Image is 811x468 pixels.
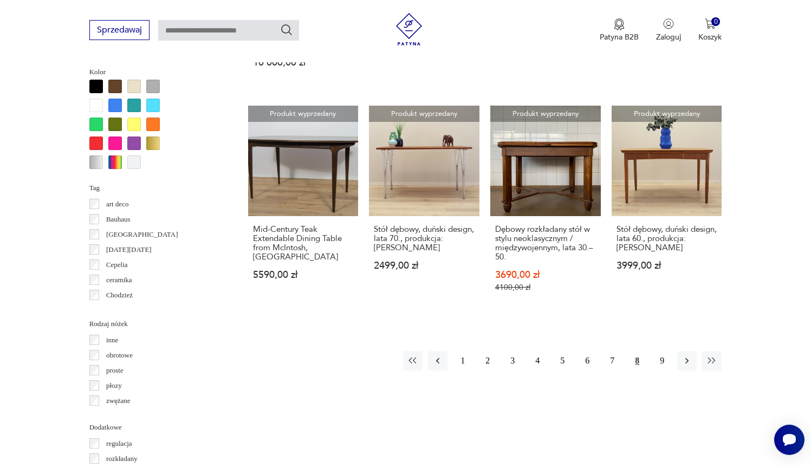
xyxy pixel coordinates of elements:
button: 3 [503,351,522,370]
button: 1 [453,351,472,370]
p: Kolor [89,66,222,78]
iframe: Smartsupp widget button [774,425,804,455]
button: Patyna B2B [600,18,639,42]
p: 10 000,00 zł [253,58,354,67]
h3: Stół dębowy, duński design, lata 70., produkcja: [PERSON_NAME] [374,225,475,252]
button: Zaloguj [656,18,681,42]
p: 2499,00 zł [374,261,475,270]
p: Rodzaj nóżek [89,318,222,330]
button: 5 [553,351,572,370]
img: Ikonka użytkownika [663,18,674,29]
button: 2 [478,351,497,370]
a: Produkt wyprzedanyMid-Century Teak Extendable Dining Table from McIntosh, United KnigdomMid-Centu... [248,106,359,313]
p: 3999,00 zł [617,261,717,270]
p: ceramika [106,274,132,286]
p: 3690,00 zł [495,270,596,279]
img: Ikona medalu [614,18,625,30]
div: 0 [711,17,721,27]
button: Szukaj [280,23,293,36]
p: Tag [89,182,222,194]
p: Patyna B2B [600,32,639,42]
button: 9 [652,351,672,370]
img: Ikona koszyka [705,18,716,29]
a: Produkt wyprzedanyStół dębowy, duński design, lata 60., produkcja: DaniaStół dębowy, duński desig... [612,106,722,313]
p: 5590,00 zł [253,270,354,279]
p: regulacja [106,438,132,450]
p: [DATE][DATE] [106,244,152,256]
a: Sprzedawaj [89,27,150,35]
a: Ikona medaluPatyna B2B [600,18,639,42]
button: 4 [528,351,547,370]
p: Cepelia [106,259,128,271]
h3: Dębowy rozkładany stół w stylu neoklasycznym / międzywojennym, lata 30.–50. [495,225,596,262]
p: 4100,00 zł [495,283,596,292]
p: [GEOGRAPHIC_DATA] [106,229,178,240]
p: obrotowe [106,349,133,361]
a: Produkt wyprzedanyStół dębowy, duński design, lata 70., produkcja: DaniaStół dębowy, duński desig... [369,106,479,313]
p: Bauhaus [106,213,131,225]
p: zwężane [106,395,131,407]
p: Koszyk [698,32,722,42]
button: 6 [578,351,597,370]
p: proste [106,365,124,376]
button: Sprzedawaj [89,20,150,40]
p: Zaloguj [656,32,681,42]
p: Dodatkowe [89,421,222,433]
button: 8 [627,351,647,370]
p: inne [106,334,118,346]
p: rozkładany [106,453,138,465]
h3: Mid-Century Teak Extendable Dining Table from McIntosh, [GEOGRAPHIC_DATA] [253,225,354,262]
h3: Stół dębowy, duński design, lata 60., produkcja: [PERSON_NAME] [617,225,717,252]
p: Chodzież [106,289,133,301]
p: Ćmielów [106,304,132,316]
p: art deco [106,198,129,210]
button: 7 [602,351,622,370]
button: 0Koszyk [698,18,722,42]
img: Patyna - sklep z meblami i dekoracjami vintage [393,13,425,45]
p: płozy [106,380,122,392]
a: Produkt wyprzedanyDębowy rozkładany stół w stylu neoklasycznym / międzywojennym, lata 30.–50.Dębo... [490,106,601,313]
